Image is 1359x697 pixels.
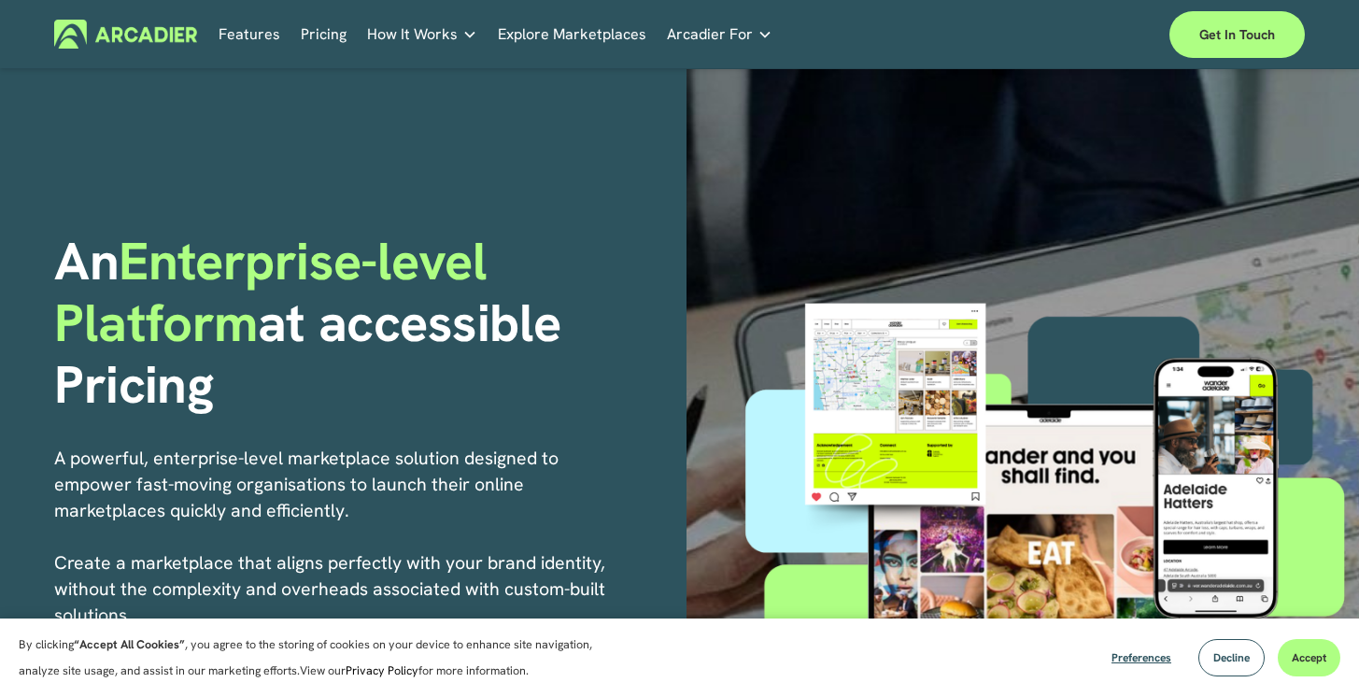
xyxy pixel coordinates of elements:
[54,20,197,49] img: Arcadier
[346,662,418,678] a: Privacy Policy
[1097,639,1185,676] button: Preferences
[54,446,620,681] p: A powerful, enterprise-level marketplace solution designed to empower fast-moving organisations t...
[301,20,347,49] a: Pricing
[54,227,500,357] span: Enterprise-level Platform
[1111,650,1171,665] span: Preferences
[54,231,672,417] h1: An at accessible Pricing
[19,632,626,684] p: By clicking , you agree to the storing of cookies on your device to enhance site navigation, anal...
[498,20,646,49] a: Explore Marketplaces
[367,21,458,48] span: How It Works
[1278,639,1340,676] button: Accept
[367,20,477,49] a: folder dropdown
[667,20,772,49] a: folder dropdown
[1198,639,1265,676] button: Decline
[219,20,280,49] a: Features
[74,636,185,652] strong: “Accept All Cookies”
[667,21,753,48] span: Arcadier For
[1169,11,1305,58] a: Get in touch
[1292,650,1326,665] span: Accept
[1213,650,1250,665] span: Decline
